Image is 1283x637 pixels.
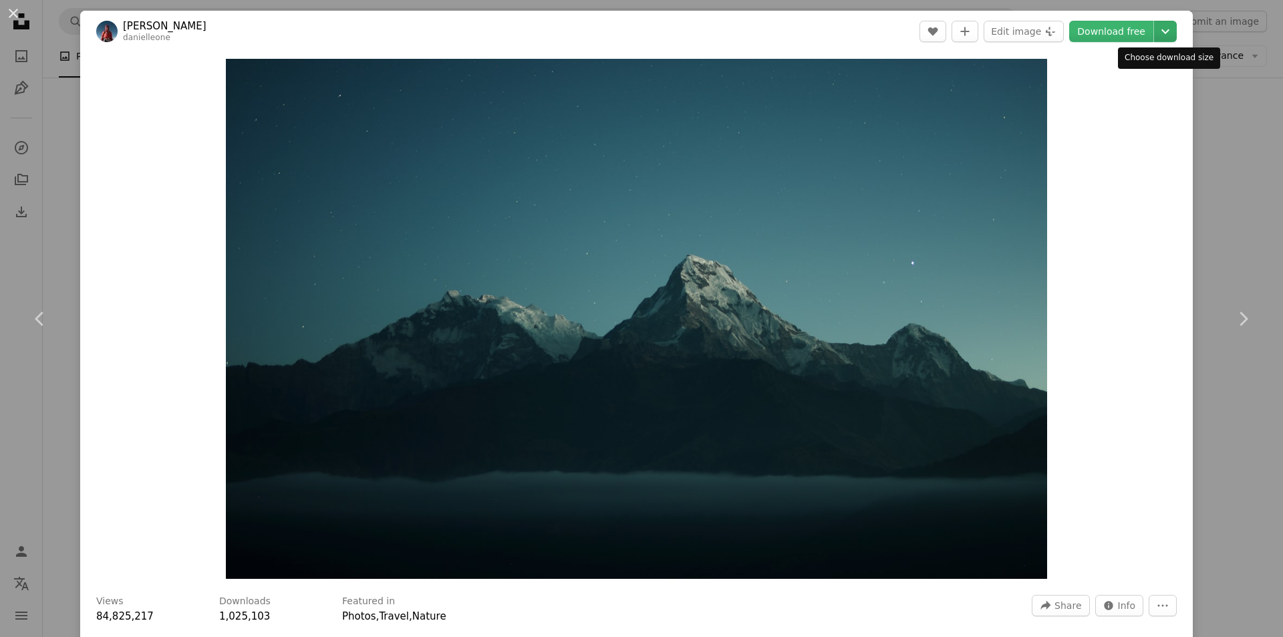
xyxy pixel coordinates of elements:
button: Stats about this image [1095,595,1144,616]
a: [PERSON_NAME] [123,19,206,33]
span: 1,025,103 [219,610,270,622]
h3: Downloads [219,595,271,608]
button: More Actions [1149,595,1177,616]
a: danielleone [123,33,170,42]
span: , [409,610,412,622]
a: Download free [1069,21,1153,42]
a: Travel [379,610,409,622]
img: silhouette of mountains during nigh time photography [226,59,1048,579]
span: 84,825,217 [96,610,154,622]
h3: Views [96,595,124,608]
img: Go to Daniel Leone's profile [96,21,118,42]
h3: Featured in [342,595,395,608]
a: Photos [342,610,376,622]
button: Zoom in on this image [226,59,1048,579]
button: Share this image [1032,595,1089,616]
a: Next [1203,255,1283,383]
div: Choose download size [1118,47,1220,69]
button: Add to Collection [952,21,978,42]
button: Choose download size [1154,21,1177,42]
span: Share [1054,596,1081,616]
span: , [376,610,380,622]
button: Edit image [984,21,1064,42]
button: Like [919,21,946,42]
a: Nature [412,610,446,622]
span: Info [1118,596,1136,616]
